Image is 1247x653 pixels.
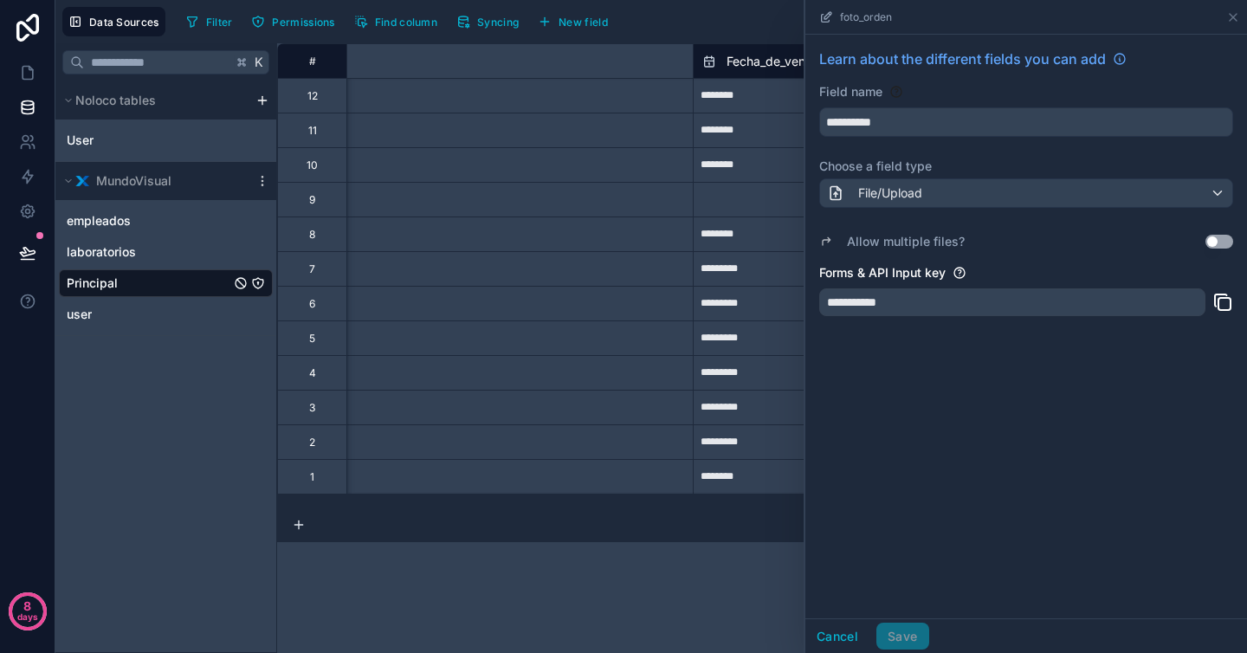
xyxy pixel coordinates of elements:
[17,605,38,629] p: days
[309,366,316,380] div: 4
[348,9,443,35] button: Find column
[847,233,965,250] label: Allow multiple files?
[291,55,333,68] div: #
[375,16,437,29] span: Find column
[309,436,315,449] div: 2
[309,401,315,415] div: 3
[272,16,334,29] span: Permissions
[727,53,817,70] span: Fecha_de_venta
[450,9,532,35] a: Syncing
[477,16,519,29] span: Syncing
[819,48,1127,69] a: Learn about the different fields you can add
[23,598,31,615] p: 8
[819,178,1233,208] button: File/Upload
[179,9,239,35] button: Filter
[309,262,315,276] div: 7
[819,264,946,281] label: Forms & API Input key
[805,623,869,650] button: Cancel
[206,16,233,29] span: Filter
[310,470,314,484] div: 1
[245,9,347,35] a: Permissions
[89,16,159,29] span: Data Sources
[819,48,1106,69] span: Learn about the different fields you can add
[819,83,882,100] label: Field name
[858,184,922,202] span: File/Upload
[819,158,1233,175] label: Choose a field type
[308,124,317,138] div: 11
[309,193,315,207] div: 9
[309,332,315,346] div: 5
[532,9,614,35] button: New field
[307,158,318,172] div: 10
[253,56,265,68] span: K
[62,7,165,36] button: Data Sources
[245,9,340,35] button: Permissions
[450,9,525,35] button: Syncing
[309,297,315,311] div: 6
[559,16,608,29] span: New field
[307,89,318,103] div: 12
[309,228,315,242] div: 8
